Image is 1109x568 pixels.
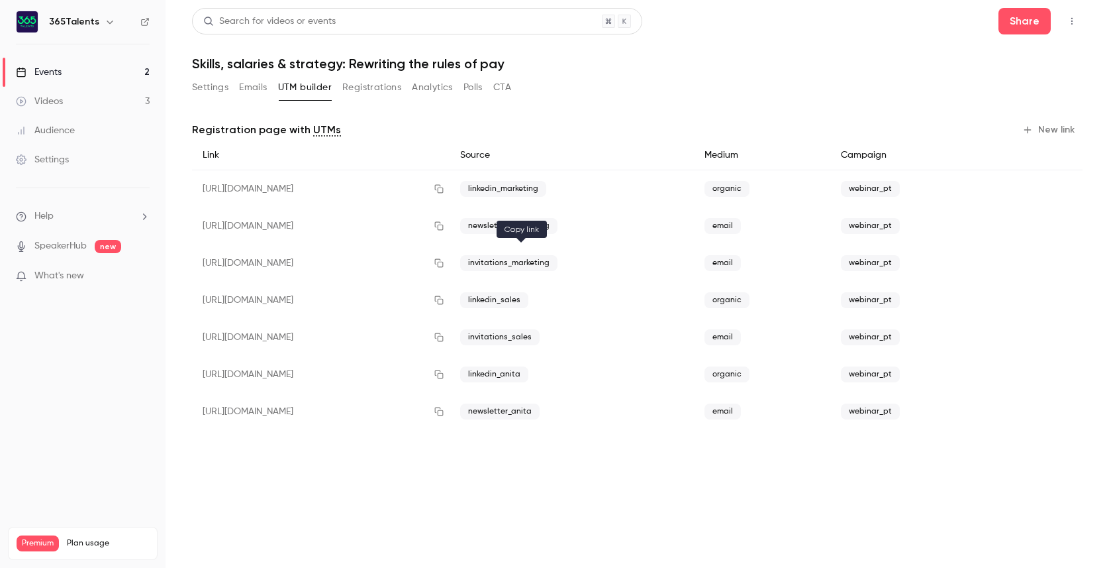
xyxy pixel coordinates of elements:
span: webinar_pt [841,218,900,234]
button: New link [1017,119,1083,141]
div: Medium [694,141,830,170]
div: Audience [16,124,75,137]
span: email [704,218,741,234]
div: Videos [16,95,63,108]
div: [URL][DOMAIN_NAME] [192,207,450,245]
span: email [704,404,741,420]
span: organic [704,181,749,197]
h6: 365Talents [49,15,99,28]
div: Campaign [830,141,995,170]
span: Premium [17,536,59,551]
h1: Skills, salaries & strategy: Rewriting the rules of pay [192,56,1083,72]
div: [URL][DOMAIN_NAME] [192,393,450,430]
div: Events [16,66,62,79]
p: Registration page with [192,122,341,138]
span: linkedin_marketing [460,181,546,197]
span: linkedin_anita [460,367,528,382]
li: help-dropdown-opener [16,209,150,223]
span: email [704,329,741,345]
span: organic [704,292,749,308]
div: [URL][DOMAIN_NAME] [192,282,450,319]
span: newsletter_anita [460,404,540,420]
img: 365Talents [17,11,38,32]
span: Help [34,209,54,223]
span: What's new [34,269,84,283]
span: organic [704,367,749,382]
span: webinar_pt [841,255,900,271]
span: new [95,240,121,253]
span: invitations_sales [460,329,540,345]
span: email [704,255,741,271]
button: Share [998,8,1051,34]
button: Emails [239,77,267,98]
div: Settings [16,153,69,166]
button: Registrations [342,77,401,98]
span: webinar_pt [841,329,900,345]
span: invitations_marketing [460,255,557,271]
button: CTA [493,77,511,98]
button: Analytics [412,77,453,98]
div: Search for videos or events [203,15,336,28]
div: Link [192,141,450,170]
span: webinar_pt [841,367,900,382]
span: linkedin_sales [460,292,528,308]
iframe: Noticeable Trigger [134,270,150,282]
div: [URL][DOMAIN_NAME] [192,170,450,208]
a: SpeakerHub [34,239,87,253]
div: Source [450,141,694,170]
button: UTM builder [278,77,332,98]
span: webinar_pt [841,404,900,420]
button: Settings [192,77,228,98]
span: webinar_pt [841,292,900,308]
a: UTMs [313,122,341,138]
span: newsletter_marketing [460,218,557,234]
button: Polls [463,77,483,98]
span: webinar_pt [841,181,900,197]
span: Plan usage [67,538,149,549]
div: [URL][DOMAIN_NAME] [192,245,450,282]
div: [URL][DOMAIN_NAME] [192,319,450,356]
div: [URL][DOMAIN_NAME] [192,356,450,393]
